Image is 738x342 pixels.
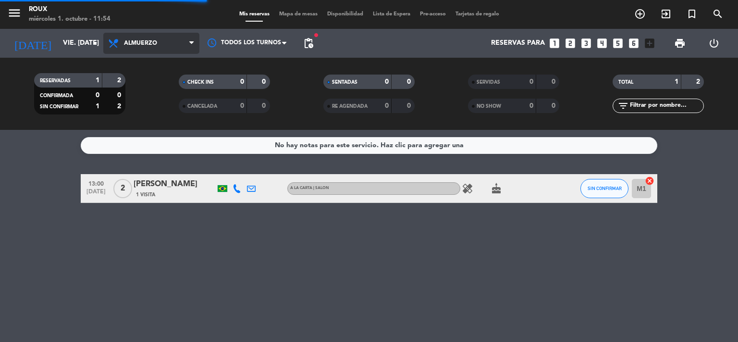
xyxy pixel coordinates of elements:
[580,179,628,198] button: SIN CONFIRMAR
[612,37,624,50] i: looks_5
[96,92,99,99] strong: 0
[462,183,473,194] i: healing
[313,32,319,38] span: fiber_manual_record
[596,37,608,50] i: looks_4
[588,186,622,191] span: SIN CONFIRMAR
[552,102,557,109] strong: 0
[124,40,157,47] span: Almuerzo
[491,39,545,47] span: Reservas para
[686,8,698,20] i: turned_in_not
[477,80,500,85] span: SERVIDAS
[564,37,577,50] i: looks_two
[529,78,533,85] strong: 0
[385,78,389,85] strong: 0
[618,80,633,85] span: TOTAL
[697,29,731,58] div: LOG OUT
[136,191,155,199] span: 1 Visita
[113,179,132,198] span: 2
[290,186,329,190] span: A la Carta | SALON
[322,12,368,17] span: Disponibilidad
[40,93,73,98] span: CONFIRMADA
[187,80,214,85] span: CHECK INS
[407,78,413,85] strong: 0
[84,189,108,200] span: [DATE]
[712,8,724,20] i: search
[29,14,111,24] div: miércoles 1. octubre - 11:54
[303,38,314,49] span: pending_actions
[262,78,268,85] strong: 0
[629,101,703,111] input: Filtrar por nombre...
[84,177,108,189] span: 13:00
[96,77,99,84] strong: 1
[674,38,686,49] span: print
[634,8,646,20] i: add_circle_outline
[7,6,22,20] i: menu
[187,104,217,109] span: CANCELADA
[275,140,464,151] div: No hay notas para este servicio. Haz clic para agregar una
[96,103,99,110] strong: 1
[274,12,322,17] span: Mapa de mesas
[29,5,111,14] div: Roux
[617,100,629,112] i: filter_list
[332,80,357,85] span: SENTADAS
[645,176,654,186] i: cancel
[552,78,557,85] strong: 0
[708,38,720,49] i: power_settings_new
[117,103,123,110] strong: 2
[368,12,415,17] span: Lista de Espera
[491,183,502,194] i: cake
[627,37,640,50] i: looks_6
[117,92,123,99] strong: 0
[451,12,504,17] span: Tarjetas de regalo
[117,77,123,84] strong: 2
[477,104,501,109] span: NO SHOW
[643,37,656,50] i: add_box
[385,102,389,109] strong: 0
[529,102,533,109] strong: 0
[89,38,101,49] i: arrow_drop_down
[262,102,268,109] strong: 0
[7,6,22,24] button: menu
[40,104,78,109] span: SIN CONFIRMAR
[696,78,702,85] strong: 2
[415,12,451,17] span: Pre-acceso
[7,33,58,54] i: [DATE]
[240,102,244,109] strong: 0
[240,78,244,85] strong: 0
[660,8,672,20] i: exit_to_app
[580,37,592,50] i: looks_3
[407,102,413,109] strong: 0
[675,78,678,85] strong: 1
[40,78,71,83] span: RESERVADAS
[234,12,274,17] span: Mis reservas
[134,178,215,190] div: [PERSON_NAME]
[548,37,561,50] i: looks_one
[332,104,368,109] span: RE AGENDADA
